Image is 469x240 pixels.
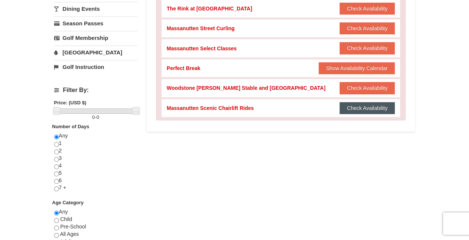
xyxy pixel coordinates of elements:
[54,60,137,74] a: Golf Instruction
[167,64,200,72] div: Perfect Break
[54,100,87,105] strong: Price: (USD $)
[54,31,137,45] a: Golf Membership
[54,45,137,59] a: [GEOGRAPHIC_DATA]
[167,45,237,52] div: Massanutten Select Classes
[60,216,72,222] span: Child
[340,102,395,114] button: Check Availability
[167,25,235,32] div: Massanutten Street Curling
[60,224,86,230] span: Pre-School
[96,114,99,120] span: 0
[340,22,395,34] button: Check Availability
[340,42,395,54] button: Check Availability
[340,3,395,15] button: Check Availability
[54,132,137,199] div: Any 1 2 3 4 5 6 7 +
[54,114,137,121] label: -
[340,82,395,94] button: Check Availability
[52,200,84,205] strong: Age Category
[54,87,137,94] h4: Filter By:
[60,231,79,237] span: All Ages
[167,104,254,112] div: Massanutten Scenic Chairlift Rides
[52,124,90,129] strong: Number of Days
[319,62,395,74] button: Show Availability Calendar
[54,16,137,30] a: Season Passes
[54,2,137,16] a: Dining Events
[167,84,325,92] div: Woodstone [PERSON_NAME] Stable and [GEOGRAPHIC_DATA]
[167,5,252,12] div: The Rink at [GEOGRAPHIC_DATA]
[92,114,95,120] span: 0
